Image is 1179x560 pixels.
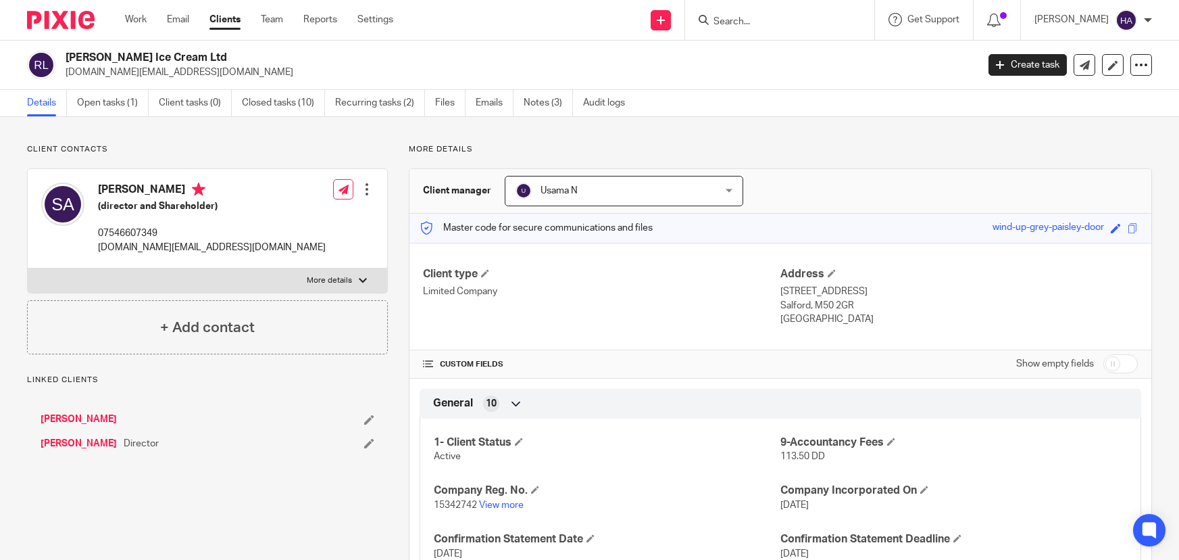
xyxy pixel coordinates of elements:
[125,13,147,26] a: Work
[476,90,513,116] a: Emails
[479,500,524,510] a: View more
[434,452,461,461] span: Active
[242,90,325,116] a: Closed tasks (10)
[303,13,337,26] a: Reports
[1016,357,1094,371] label: Show empty fields
[27,375,388,386] p: Linked clients
[434,484,780,498] h4: Company Reg. No.
[434,436,780,450] h4: 1- Client Status
[516,183,532,199] img: svg%3E
[780,500,809,510] span: [DATE]
[486,397,497,411] span: 10
[160,317,255,338] h4: + Add contact
[423,267,780,281] h4: Client type
[192,183,205,196] i: Primary
[41,413,117,426] a: [PERSON_NAME]
[409,144,1152,155] p: More details
[433,396,473,411] span: General
[524,90,573,116] a: Notes (3)
[159,90,232,116] a: Client tasks (0)
[1034,13,1109,26] p: [PERSON_NAME]
[98,241,326,254] p: [DOMAIN_NAME][EMAIL_ADDRESS][DOMAIN_NAME]
[712,16,834,28] input: Search
[780,285,1138,298] p: [STREET_ADDRESS]
[27,11,95,29] img: Pixie
[335,90,425,116] a: Recurring tasks (2)
[434,500,477,510] span: 15342742
[1115,9,1137,31] img: svg%3E
[541,186,578,195] span: Usama N
[423,285,780,298] p: Limited Company
[66,66,968,79] p: [DOMAIN_NAME][EMAIL_ADDRESS][DOMAIN_NAME]
[307,275,352,286] p: More details
[780,312,1138,326] p: [GEOGRAPHIC_DATA]
[261,13,283,26] a: Team
[420,221,653,235] p: Master code for secure communications and files
[98,183,326,200] h4: [PERSON_NAME]
[780,452,825,461] span: 113.50 DD
[41,437,117,450] a: [PERSON_NAME]
[167,13,189,26] a: Email
[434,532,780,546] h4: Confirmation Statement Date
[780,549,809,559] span: [DATE]
[66,51,788,65] h2: [PERSON_NAME] Ice Cream Ltd
[435,90,466,116] a: Files
[27,90,67,116] a: Details
[41,183,84,226] img: svg%3E
[993,220,1104,236] div: wind-up-grey-paisley-door
[907,15,959,24] span: Get Support
[434,549,462,559] span: [DATE]
[98,227,326,240] p: 07546607349
[209,13,241,26] a: Clients
[780,532,1127,546] h4: Confirmation Statement Deadline
[27,144,388,155] p: Client contacts
[77,90,149,116] a: Open tasks (1)
[357,13,393,26] a: Settings
[780,436,1127,450] h4: 9-Accountancy Fees
[124,437,159,450] span: Director
[988,54,1067,76] a: Create task
[27,51,55,79] img: svg%3E
[423,359,780,370] h4: CUSTOM FIELDS
[423,184,491,197] h3: Client manager
[98,200,326,213] h5: (director and Shareholder)
[780,299,1138,312] p: Salford, M50 2GR
[780,484,1127,498] h4: Company Incorporated On
[583,90,635,116] a: Audit logs
[780,267,1138,281] h4: Address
